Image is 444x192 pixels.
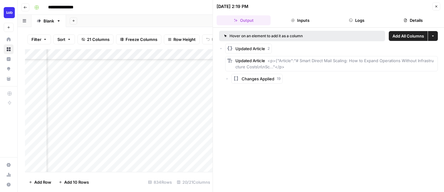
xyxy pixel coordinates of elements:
div: 20/21 Columns [174,177,213,187]
button: Output [217,15,271,25]
a: Blank [31,15,66,27]
span: 2 [268,46,270,51]
div: 834 Rows [146,177,174,187]
a: Settings [4,160,14,170]
a: Home [4,34,14,44]
img: Lob Logo [4,7,15,18]
span: Changes Applied [242,76,274,82]
span: Updated Article [235,58,265,63]
button: Undo [202,34,226,44]
span: Add All Columns [392,33,424,39]
span: Row Height [173,36,196,42]
a: Insights [4,54,14,64]
button: Freeze Columns [116,34,161,44]
button: Help + Support [4,180,14,190]
button: Sort [53,34,75,44]
button: Details [386,15,440,25]
a: Opportunities [4,64,14,74]
button: Add 10 Rows [55,177,93,187]
span: Add Row [34,179,51,185]
span: Filter [31,36,41,42]
a: Browse [4,44,14,54]
span: Sort [57,36,65,42]
span: 19 [277,76,280,82]
span: 21 Columns [87,36,110,42]
button: Add All Columns [389,31,428,41]
div: Hover on an element to add it as a column [224,33,342,39]
a: Usage [4,170,14,180]
button: Add Row [25,177,55,187]
span: <p>{"Article":"# Smart Direct Mail Scaling: How to Expand Operations Without Infrastructure Costs... [235,58,434,69]
button: 21 Columns [77,34,114,44]
span: Add 10 Rows [64,179,89,185]
div: Blank [44,18,54,24]
button: Updated Article2 [225,44,272,54]
button: Changes Applied19 [231,74,283,84]
button: Logs [330,15,384,25]
button: Inputs [273,15,327,25]
button: Filter [27,34,51,44]
div: [DATE] 2:19 PM [217,3,248,10]
span: Updated Article [235,46,265,52]
button: Workspace: Lob [4,5,14,20]
a: Your Data [4,74,14,84]
button: Row Height [164,34,200,44]
span: Freeze Columns [126,36,157,42]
